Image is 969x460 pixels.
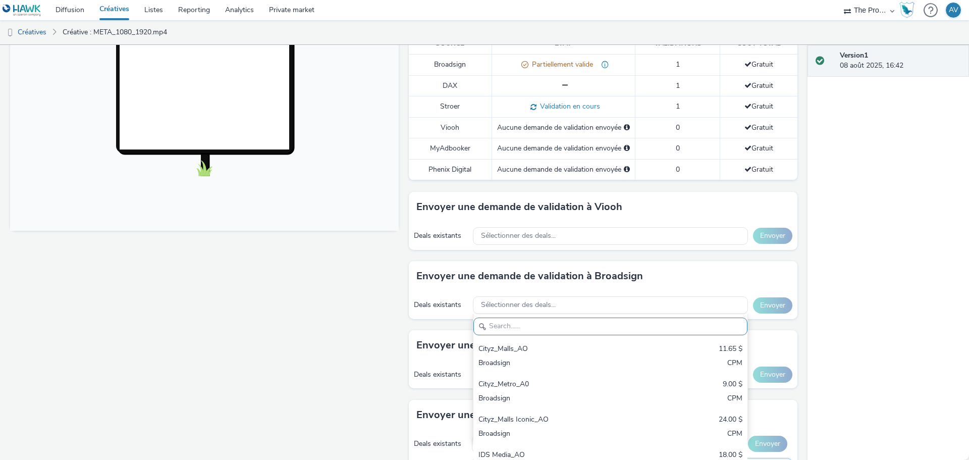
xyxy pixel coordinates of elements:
[899,2,919,18] a: Hawk Academy
[478,358,653,370] div: Broadsign
[414,300,468,310] div: Deals existants
[744,101,773,111] span: Gratuit
[478,429,653,440] div: Broadsign
[497,165,630,175] div: Aucune demande de validation envoyée
[528,60,593,69] span: Partiellement valide
[414,231,468,241] div: Deals existants
[409,54,492,75] td: Broadsign
[676,101,680,111] span: 1
[727,393,742,405] div: CPM
[416,269,643,284] h3: Envoyer une demande de validation à Broadsign
[949,3,958,18] div: AV
[481,232,556,240] span: Sélectionner des deals...
[748,436,787,452] button: Envoyer
[416,338,656,353] h3: Envoyer une demande de validation à MyAdbooker
[593,60,609,70] div: il conviendrait d'ajouter au départ de quelle ville se fait la traversée merci
[409,138,492,159] td: MyAdbooker
[624,143,630,154] div: Sélectionnez un deal ci-dessous et cliquez sur Envoyer pour envoyer une demande de validation à M...
[409,96,492,118] td: Stroer
[744,143,773,153] span: Gratuit
[744,81,773,90] span: Gratuit
[753,367,792,383] button: Envoyer
[497,143,630,154] div: Aucune demande de validation envoyée
[676,165,680,174] span: 0
[753,297,792,314] button: Envoyer
[899,2,914,18] img: Hawk Academy
[676,81,680,90] span: 1
[624,165,630,175] div: Sélectionnez un deal ci-dessous et cliquez sur Envoyer pour envoyer une demande de validation à P...
[481,301,556,310] span: Sélectionner des deals...
[676,60,680,69] span: 1
[727,358,742,370] div: CPM
[473,318,747,335] input: Search......
[58,20,172,44] a: Créative : META_1080_1920.mp4
[536,101,600,111] span: Validation en cours
[624,123,630,133] div: Sélectionnez un deal ci-dessous et cliquez sur Envoyer pour envoyer une demande de validation à V...
[719,344,742,355] div: 11.65 $
[719,415,742,426] div: 24.00 $
[416,407,660,423] h3: Envoyer une demande de validation à Phenix Digital
[744,60,773,69] span: Gratuit
[409,159,492,180] td: Phenix Digital
[409,117,492,138] td: Viooh
[3,4,41,17] img: undefined Logo
[478,393,653,405] div: Broadsign
[5,28,15,38] img: dooh
[416,199,622,215] h3: Envoyer une demande de validation à Viooh
[744,123,773,132] span: Gratuit
[478,379,653,391] div: Cityz_Metro_A0
[723,379,742,391] div: 9.00 $
[478,344,653,355] div: Cityz_Malls_AO
[478,415,653,426] div: Cityz_Malls Iconic_AO
[727,429,742,440] div: CPM
[676,123,680,132] span: 0
[409,75,492,96] td: DAX
[840,50,961,71] div: 08 août 2025, 16:42
[840,50,868,60] strong: Version 1
[744,165,773,174] span: Gratuit
[497,123,630,133] div: Aucune demande de validation envoyée
[676,143,680,153] span: 0
[753,228,792,244] button: Envoyer
[414,439,467,449] div: Deals existants
[414,370,468,380] div: Deals existants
